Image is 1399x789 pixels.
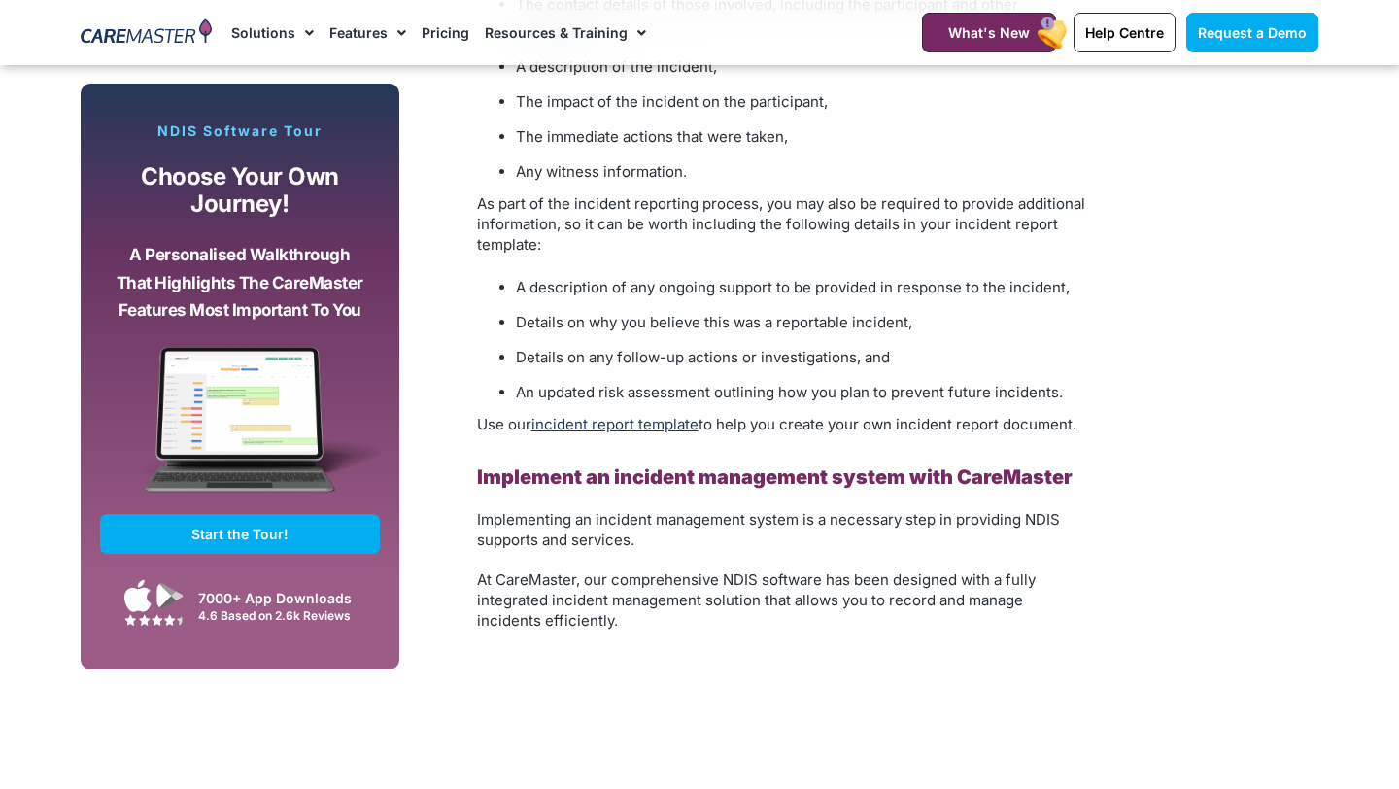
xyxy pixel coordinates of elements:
[531,415,699,433] a: incident report template
[1074,13,1176,52] a: Help Centre
[516,57,717,76] span: A description of the incident,
[477,194,1085,254] span: As part of the incident reporting process, you may also be required to provide additional informa...
[516,383,1063,401] span: An updated risk assessment outlining how you plan to prevent future incidents.
[191,526,289,542] span: Start the Tour!
[516,278,1070,296] span: A description of any ongoing support to be provided in response to the incident,
[100,514,380,554] a: Start the Tour!
[198,608,370,623] div: 4.6 Based on 2.6k Reviews
[516,348,890,366] span: Details on any follow-up actions or investigations, and
[115,241,365,325] p: A personalised walkthrough that highlights the CareMaster features most important to you
[477,415,1076,433] span: Use our to help you create your own incident report document.
[1198,24,1307,41] span: Request a Demo
[156,581,184,610] img: Google Play App Icon
[124,614,183,626] img: Google Play Store App Review Stars
[1186,13,1318,52] a: Request a Demo
[100,347,380,514] img: CareMaster Software Mockup on Screen
[100,122,380,140] p: NDIS Software Tour
[477,510,1060,549] span: Implementing an incident management system is a necessary step in providing NDIS supports and ser...
[115,163,365,219] p: Choose your own journey!
[516,92,828,111] span: The impact of the incident on the participant,
[1085,24,1164,41] span: Help Centre
[81,18,212,48] img: CareMaster Logo
[198,588,370,608] div: 7000+ App Downloads
[516,313,912,331] span: Details on why you believe this was a reportable incident,
[922,13,1056,52] a: What's New
[516,162,687,181] span: Any witness information.
[124,579,152,612] img: Apple App Store Icon
[948,24,1030,41] span: What's New
[477,570,1036,630] span: At CareMaster, our comprehensive NDIS software has been designed with a fully integrated incident...
[477,465,1073,489] b: Implement an incident management system with CareMaster
[516,127,788,146] span: The immediate actions that were taken,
